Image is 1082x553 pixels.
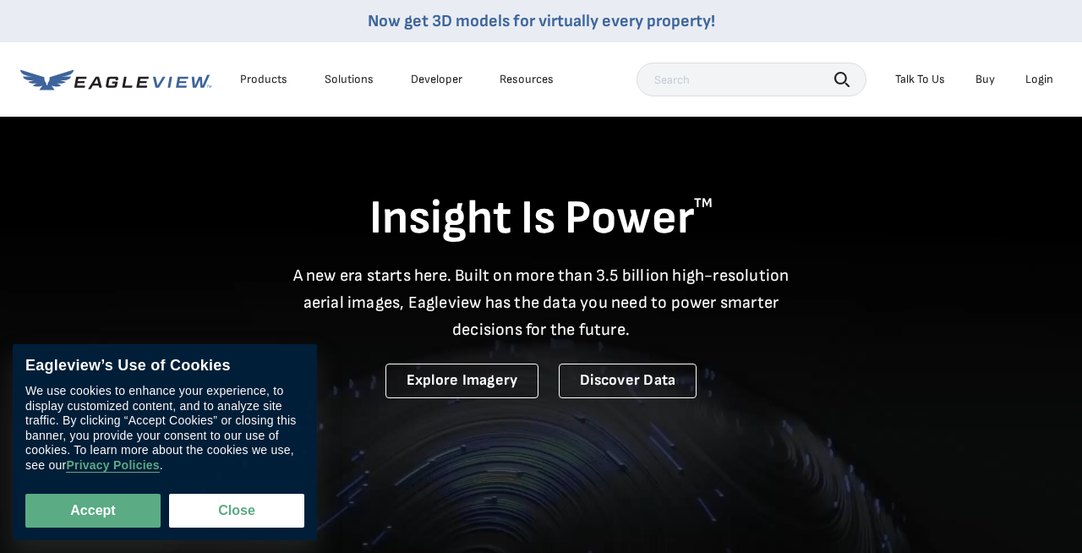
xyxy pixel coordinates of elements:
a: Privacy Policies [66,458,159,473]
a: Explore Imagery [385,364,539,398]
div: Eagleview’s Use of Cookies [25,357,304,375]
sup: TM [694,195,713,211]
p: A new era starts here. Built on more than 3.5 billion high-resolution aerial images, Eagleview ha... [282,262,800,343]
button: Close [169,494,304,528]
div: Solutions [325,72,374,87]
div: Login [1025,72,1053,87]
div: We use cookies to enhance your experience, to display customized content, and to analyze site tra... [25,384,304,473]
h1: Insight Is Power [20,189,1062,249]
a: Developer [411,72,462,87]
div: Products [240,72,287,87]
a: Now get 3D models for virtually every property! [368,11,715,31]
input: Search [637,63,866,96]
div: Talk To Us [895,72,945,87]
a: Buy [975,72,995,87]
div: Resources [500,72,554,87]
button: Accept [25,494,161,528]
a: Discover Data [559,364,697,398]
